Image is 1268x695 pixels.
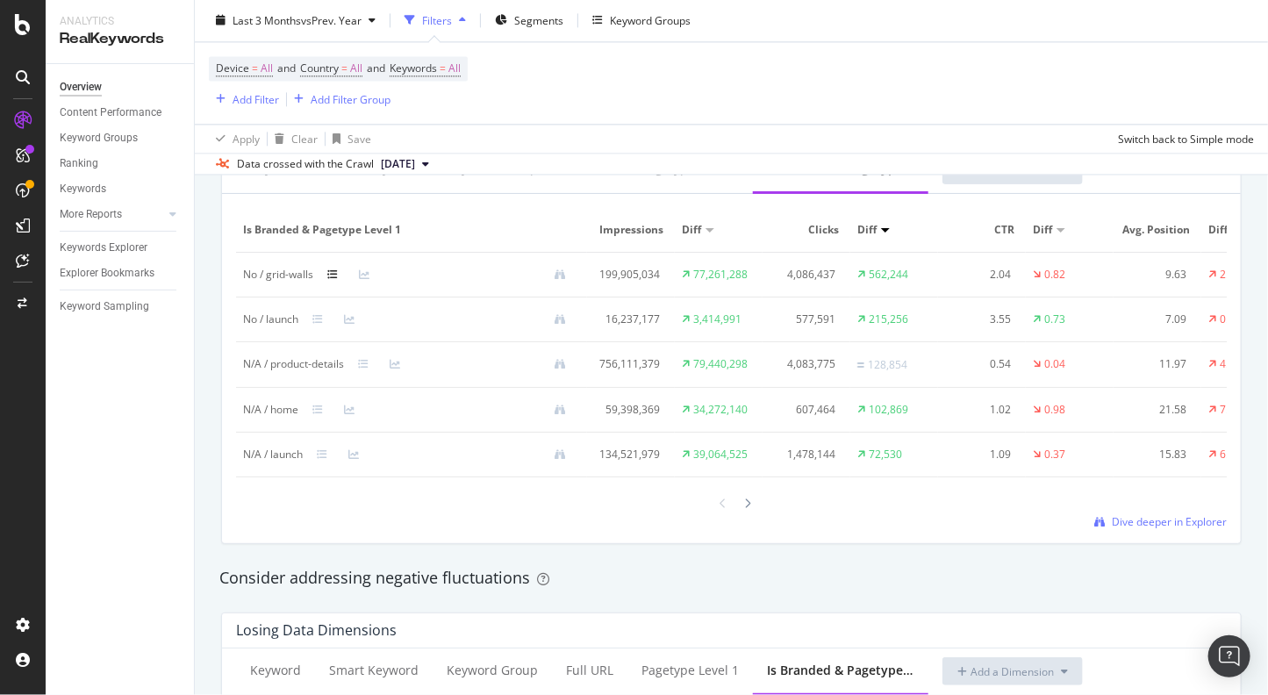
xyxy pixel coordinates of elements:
div: 2.69 [1220,267,1241,283]
div: 199,905,034 [594,267,661,283]
div: Filters [422,13,452,28]
button: Switch back to Simple mode [1111,125,1254,154]
div: 15.83 [1121,447,1187,462]
div: 0.73 [1044,312,1065,327]
div: 3,414,991 [693,312,741,327]
a: Dive deeper in Explorer [1094,514,1227,529]
div: N/A / product-details [243,356,344,372]
span: Keywords [390,61,437,76]
span: vs Prev. Year [301,13,362,28]
div: Keywords Explorer [60,239,147,257]
div: 756,111,379 [594,356,661,372]
div: 577,591 [770,312,836,327]
div: 607,464 [770,402,836,418]
div: 1.02 [945,402,1012,418]
div: No / grid-walls [243,267,313,283]
div: Switch back to Simple mode [1118,132,1254,147]
button: Segments [488,7,570,35]
img: Equal [857,362,864,368]
div: 6.1 [1220,447,1235,462]
div: Overview [60,78,102,97]
button: Keyword Groups [585,7,698,35]
div: 4,083,775 [770,356,836,372]
div: Save [347,132,371,147]
div: Explorer Bookmarks [60,264,154,283]
div: Data crossed with the Crawl [237,157,374,173]
div: 21.58 [1121,402,1187,418]
div: Apply [233,132,260,147]
div: No / launch [243,312,298,327]
div: RealKeywords [60,29,180,49]
div: N/A / home [243,402,298,418]
div: 11.97 [1121,356,1187,372]
span: Diff [857,222,877,238]
span: = [440,61,446,76]
div: 72,530 [869,447,902,462]
div: 4,086,437 [770,267,836,283]
span: Impressions [594,222,663,238]
span: = [341,61,347,76]
span: Add a Dimension [957,664,1054,679]
div: 1.09 [945,447,1012,462]
span: Diff [1208,222,1228,238]
div: Full URL [566,662,613,679]
div: 0.98 [1044,402,1065,418]
div: 0.37 [1044,447,1065,462]
span: Clicks [770,222,839,238]
a: Ranking [60,154,182,173]
div: 39,064,525 [693,447,748,462]
div: Add Filter Group [311,92,390,107]
a: Keywords [60,180,182,198]
div: Keyword Sampling [60,297,149,316]
span: Diff [682,222,701,238]
div: Clear [291,132,318,147]
div: Is Branded & pagetype Level 1 [767,662,914,679]
div: Keywords [60,180,106,198]
div: 1,478,144 [770,447,836,462]
button: Add Filter Group [287,90,390,111]
div: 0.56 [1220,312,1241,327]
button: Save [326,125,371,154]
a: Keywords Explorer [60,239,182,257]
div: Open Intercom Messenger [1208,635,1250,677]
div: Keyword Groups [610,13,691,28]
a: Explorer Bookmarks [60,264,182,283]
span: Device [216,61,249,76]
div: 0.82 [1044,267,1065,283]
div: N/A / launch [243,447,303,462]
div: 16,237,177 [594,312,661,327]
a: Overview [60,78,182,97]
span: All [350,57,362,82]
span: = [252,61,258,76]
div: 0.54 [945,356,1012,372]
a: Keyword Groups [60,129,182,147]
button: Apply [209,125,260,154]
div: Keyword [250,662,301,679]
div: Keyword Groups [60,129,138,147]
button: Add Filter [209,90,279,111]
div: 79,440,298 [693,356,748,372]
span: Diff [1033,222,1052,238]
div: Content Performance [60,104,161,122]
div: Consider addressing negative fluctuations [219,567,1243,590]
div: Analytics [60,14,180,29]
div: Losing Data Dimensions [236,621,397,639]
a: Content Performance [60,104,182,122]
div: 128,854 [868,357,907,373]
div: 134,521,979 [594,447,661,462]
div: 562,244 [869,267,908,283]
button: Filters [398,7,473,35]
div: Smart Keyword [329,662,419,679]
div: 34,272,140 [693,402,748,418]
span: Dive deeper in Explorer [1112,514,1227,529]
div: 59,398,369 [594,402,661,418]
div: 9.63 [1121,267,1187,283]
span: Segments [514,13,563,28]
span: 2025 Sep. 13th [381,157,415,173]
span: Last 3 Months [233,13,301,28]
div: 3.55 [945,312,1012,327]
a: Keyword Sampling [60,297,182,316]
span: All [448,57,461,82]
a: More Reports [60,205,164,224]
button: [DATE] [374,154,436,176]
